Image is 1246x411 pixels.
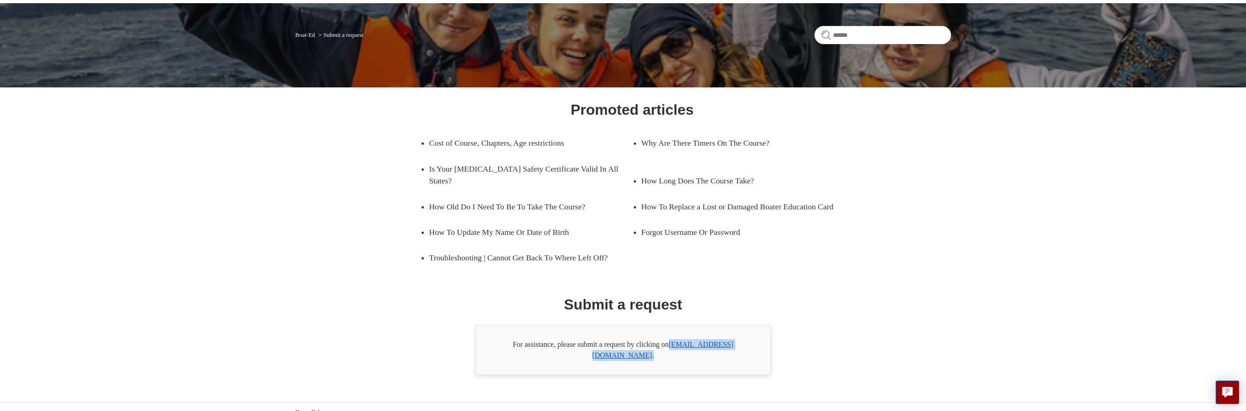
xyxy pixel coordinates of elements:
[641,194,844,219] a: How To Replace a Lost or Damaged Boater Education Card
[570,99,693,121] h1: Promoted articles
[429,156,632,194] a: Is Your [MEDICAL_DATA] Safety Certificate Valid In All States?
[429,130,619,156] a: Cost of Course, Chapters, Age restrictions
[475,325,771,375] div: For assistance, please submit a request by clicking on .
[295,31,317,38] li: Boat-Ed
[814,26,951,44] input: Search
[429,219,619,245] a: How To Update My Name Or Date of Birth
[429,194,619,219] a: How Old Do I Need To Be To Take The Course?
[641,130,831,156] a: Why Are There Timers On The Course?
[429,245,632,270] a: Troubleshooting | Cannot Get Back To Where Left Off?
[641,168,831,193] a: How Long Does The Course Take?
[1215,381,1239,404] button: Live chat
[316,31,363,38] li: Submit a request
[295,31,315,38] a: Boat-Ed
[564,294,682,315] h1: Submit a request
[641,219,831,245] a: Forgot Username Or Password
